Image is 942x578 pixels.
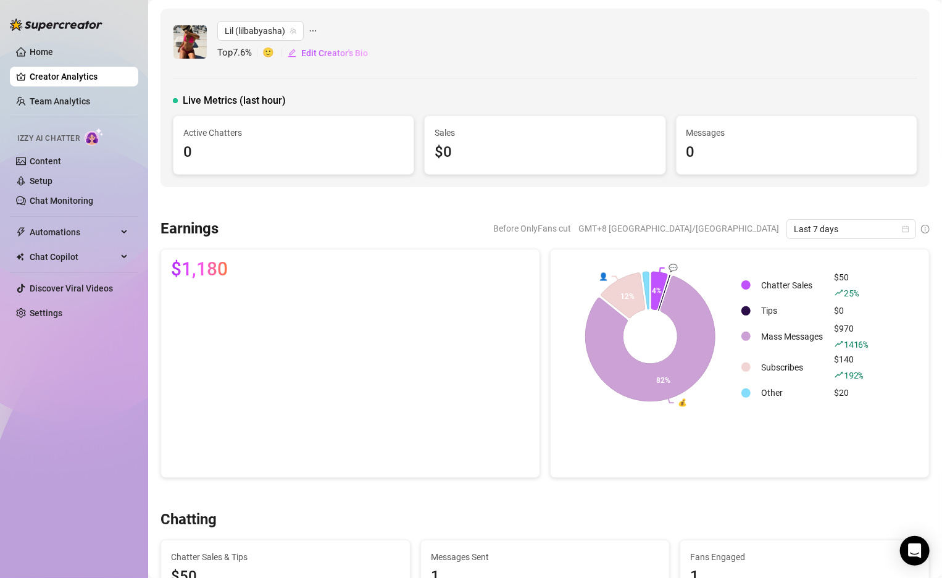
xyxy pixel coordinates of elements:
[669,263,678,272] text: 💬
[686,126,907,140] span: Messages
[30,222,117,242] span: Automations
[835,386,869,400] div: $20
[16,253,24,261] img: Chat Copilot
[262,46,287,61] span: 🙂
[844,369,864,381] span: 192 %
[30,156,61,166] a: Content
[921,225,930,233] span: info-circle
[844,287,859,299] span: 25 %
[217,46,262,61] span: Top 7.6 %
[301,48,368,58] span: Edit Creator's Bio
[160,510,217,530] h3: Chatting
[578,219,779,238] span: GMT+8 [GEOGRAPHIC_DATA]/[GEOGRAPHIC_DATA]
[757,383,828,403] td: Other
[309,21,317,41] span: ellipsis
[16,227,26,237] span: thunderbolt
[160,219,219,239] h3: Earnings
[290,27,297,35] span: team
[835,340,843,348] span: rise
[30,283,113,293] a: Discover Viral Videos
[599,271,608,280] text: 👤
[435,126,655,140] span: Sales
[183,93,286,108] span: Live Metrics (last hour)
[757,322,828,351] td: Mass Messages
[757,301,828,320] td: Tips
[493,219,571,238] span: Before OnlyFans cut
[757,270,828,300] td: Chatter Sales
[835,270,869,300] div: $50
[902,225,909,233] span: calendar
[183,126,404,140] span: Active Chatters
[900,536,930,566] div: Open Intercom Messenger
[288,49,296,57] span: edit
[30,47,53,57] a: Home
[835,288,843,297] span: rise
[287,43,369,63] button: Edit Creator's Bio
[30,96,90,106] a: Team Analytics
[173,25,207,59] img: Lil
[678,398,687,407] text: 💰
[757,353,828,382] td: Subscribes
[171,550,400,564] span: Chatter Sales & Tips
[435,141,655,164] div: $0
[835,322,869,351] div: $970
[17,133,80,144] span: Izzy AI Chatter
[835,371,843,379] span: rise
[225,22,296,40] span: Lil (lilbabyasha)
[30,196,93,206] a: Chat Monitoring
[686,141,907,164] div: 0
[835,353,869,382] div: $140
[30,176,52,186] a: Setup
[794,220,909,238] span: Last 7 days
[30,308,62,318] a: Settings
[85,128,104,146] img: AI Chatter
[183,141,404,164] div: 0
[171,259,228,279] span: $1,180
[844,338,869,350] span: 1416 %
[30,247,117,267] span: Chat Copilot
[30,67,128,86] a: Creator Analytics
[835,304,869,317] div: $0
[690,550,919,564] span: Fans Engaged
[10,19,102,31] img: logo-BBDzfeDw.svg
[431,550,660,564] span: Messages Sent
